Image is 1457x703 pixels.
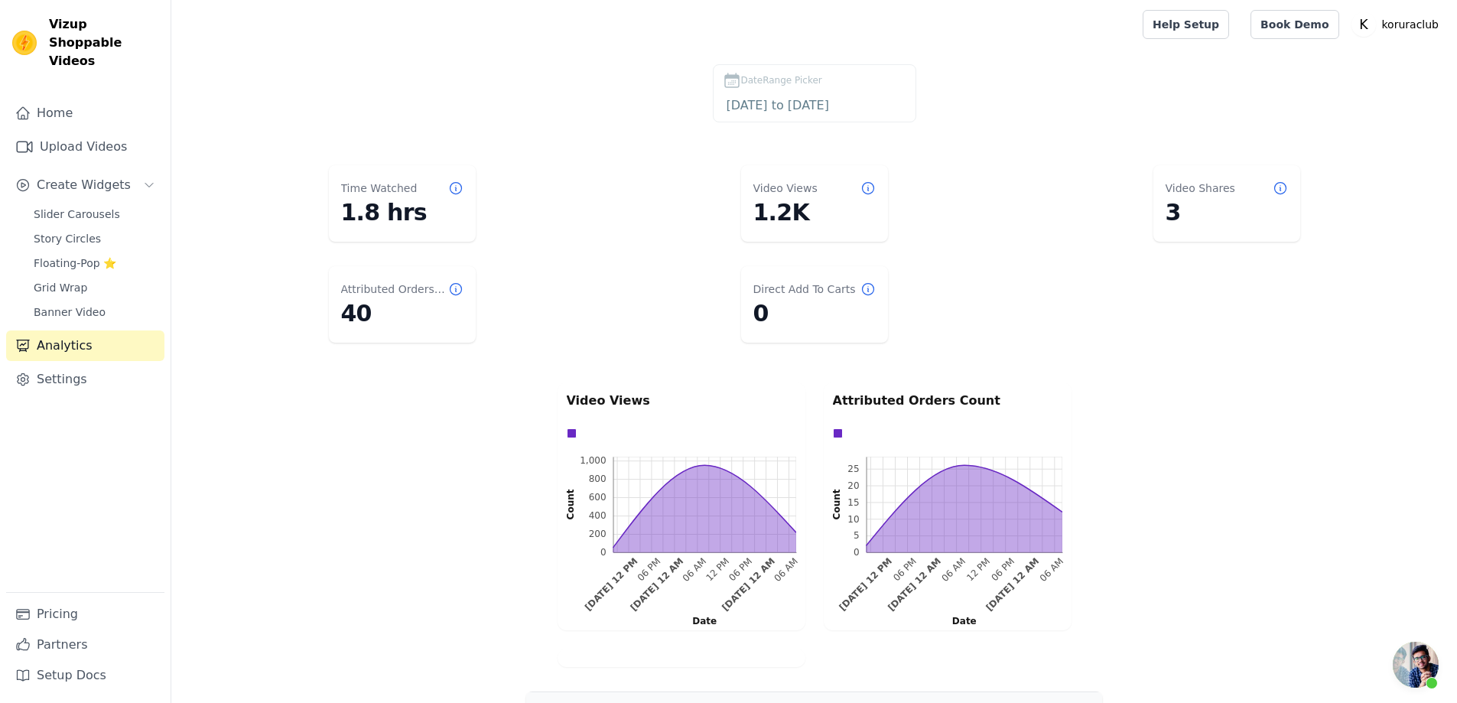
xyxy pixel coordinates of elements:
g: left ticks [580,455,613,558]
dd: 1.8 hrs [341,199,463,226]
text: 06 PM [635,556,662,584]
text: Date [692,616,717,627]
text: 06 PM [727,556,754,584]
a: 开放式聊天 [1393,642,1439,688]
button: K koruraclub [1351,11,1445,38]
g: bottom ticks [837,552,1065,613]
g: Thu Aug 28 2025 18:00:00 GMT+0800 (中国标准时间) [891,556,919,584]
g: 10 [847,514,859,525]
a: Grid Wrap [24,277,164,298]
a: Partners [6,630,164,660]
text: 400 [588,510,606,521]
g: left ticks [847,457,867,558]
g: Fri Aug 29 2025 06:00:00 GMT+0800 (中国标准时间) [680,556,708,584]
text: Count [831,489,842,519]
a: Home [6,98,164,129]
g: Thu Aug 28 2025 12:00:00 GMT+0800 (中国标准时间) [837,556,894,613]
g: Fri Aug 29 2025 12:00:00 GMT+0800 (中国标准时间) [704,556,731,584]
a: Slider Carousels [24,203,164,225]
g: Sat Aug 30 2025 06:00:00 GMT+0800 (中国标准时间) [772,556,800,584]
text: 06 AM [772,556,800,584]
div: Data groups [829,425,1059,442]
a: Banner Video [24,301,164,323]
text: Count [565,489,576,519]
g: Thu Aug 28 2025 18:00:00 GMT+0800 (中国标准时间) [635,556,662,584]
text: 06 PM [989,556,1016,584]
text: [DATE] 12 PM [582,556,639,613]
g: Sat Aug 30 2025 00:00:00 GMT+0800 (中国标准时间) [720,556,777,613]
text: 12 PM [704,556,731,584]
text: 15 [847,497,859,508]
span: Vizup Shoppable Videos [49,15,158,70]
g: 1000 [580,455,606,466]
text: 800 [588,474,606,484]
text: 06 AM [939,556,968,584]
g: Thu Aug 28 2025 12:00:00 GMT+0800 (中国标准时间) [582,556,639,613]
text: 600 [588,492,606,503]
g: Sat Aug 30 2025 06:00:00 GMT+0800 (中国标准时间) [1037,556,1065,584]
a: Settings [6,364,164,395]
a: Pricing [6,599,164,630]
dd: 40 [341,300,463,327]
g: Fri Aug 29 2025 18:00:00 GMT+0800 (中国标准时间) [727,556,754,584]
a: Setup Docs [6,660,164,691]
p: koruraclub [1376,11,1445,38]
div: Data groups [563,425,792,442]
a: Upload Videos [6,132,164,162]
text: Date [951,616,976,627]
span: Grid Wrap [34,280,87,295]
dt: Direct Add To Carts [753,282,856,297]
p: Attributed Orders Count [833,392,1062,410]
g: bottom ticks [582,552,799,613]
span: Floating-Pop ⭐ [34,255,116,271]
text: 0 [853,547,859,558]
text: 06 AM [1037,556,1065,584]
dt: Attributed Orders Count [341,282,448,297]
text: 0 [600,547,606,558]
span: Slider Carousels [34,207,120,222]
a: Help Setup [1143,10,1229,39]
dd: 1.2K [753,199,876,226]
span: Banner Video [34,304,106,320]
g: Sat Aug 30 2025 00:00:00 GMT+0800 (中国标准时间) [984,556,1041,613]
text: 06 AM [680,556,708,584]
a: Book Demo [1250,10,1338,39]
button: Create Widgets [6,170,164,200]
text: 20 [847,480,859,491]
g: Fri Aug 29 2025 00:00:00 GMT+0800 (中国标准时间) [628,556,685,613]
text: [DATE] 12 PM [837,556,894,613]
text: K [1359,17,1368,32]
a: Analytics [6,330,164,361]
text: 200 [588,529,606,539]
a: Floating-Pop ⭐ [24,252,164,274]
text: 12 PM [964,556,992,584]
text: 1,000 [580,455,606,466]
text: 25 [847,464,859,474]
dd: 0 [753,300,876,327]
text: [DATE] 12 AM [984,556,1041,613]
text: [DATE] 12 AM [886,556,943,613]
text: 06 PM [891,556,919,584]
g: Fri Aug 29 2025 06:00:00 GMT+0800 (中国标准时间) [939,556,968,584]
span: DateRange Picker [741,73,822,87]
a: Story Circles [24,228,164,249]
g: Fri Aug 29 2025 00:00:00 GMT+0800 (中国标准时间) [886,556,943,613]
dt: Video Shares [1166,181,1235,196]
text: [DATE] 12 AM [720,556,777,613]
text: 5 [853,530,859,541]
img: Vizup [12,31,37,55]
span: Story Circles [34,231,101,246]
g: left axis [814,457,866,558]
dt: Video Views [753,181,818,196]
p: Video Views [567,392,796,410]
g: left axis [533,455,613,558]
dt: Time Watched [341,181,418,196]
